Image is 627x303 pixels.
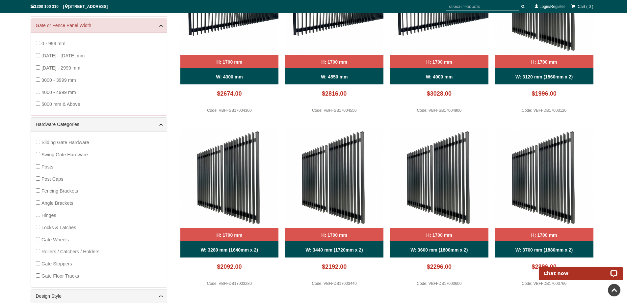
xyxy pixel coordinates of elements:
[41,65,80,71] span: [DATE] - 2999 mm
[426,59,452,65] b: H: 1700 mm
[321,74,348,79] b: W: 4550 mm
[321,59,347,65] b: H: 1700 mm
[285,261,383,276] div: $2192.00
[41,41,65,46] span: 0 - 999 mm
[180,129,279,291] a: VBFFDB - Ready to Install Fully Welded 65x16mm Vertical Blade - Aluminium Double Swing Gates - Ma...
[41,213,56,218] span: Hinges
[180,106,279,118] div: Code: VBFFSB17004300
[201,247,258,253] b: W: 3280 mm (1640mm x 2)
[539,4,565,9] a: Login/Register
[36,22,162,29] a: Gate or Fence Panel Width
[495,88,593,103] div: $1996.00
[41,273,79,279] span: Gate Floor Tracks
[495,280,593,291] div: Code: VBFFDB17003760
[41,200,73,206] span: Angle Brackets
[41,77,76,83] span: 3000 - 3999 mm
[41,249,99,254] span: Rollers / Catchers / Holders
[217,232,243,238] b: H: 1700 mm
[216,74,243,79] b: W: 4300 mm
[285,88,383,103] div: $2816.00
[180,261,279,276] div: $2092.00
[41,90,76,95] span: 4000 - 4999 mm
[535,259,627,280] iframe: LiveChat chat widget
[426,232,452,238] b: H: 1700 mm
[41,237,69,242] span: Gate Wheels
[446,3,519,11] input: SEARCH PRODUCTS
[31,4,108,9] span: 1300 100 310 | [STREET_ADDRESS]
[495,106,593,118] div: Code: VBFFDB17003120
[41,152,88,157] span: Swing Gate Hardware
[390,88,488,103] div: $3028.00
[495,129,593,291] a: VBFFDB - Ready to Install Fully Welded 65x16mm Vertical Blade - Aluminium Double Swing Gates - Ma...
[410,247,468,253] b: W: 3600 mm (1800mm x 2)
[531,232,557,238] b: H: 1700 mm
[41,102,80,107] span: 5000 mm & Above
[390,129,488,291] a: VBFFDB - Ready to Install Fully Welded 65x16mm Vertical Blade - Aluminium Double Swing Gates - Ma...
[41,140,89,145] span: Sliding Gate Hardware
[285,129,383,228] img: VBFFDB - Ready to Install Fully Welded 65x16mm Vertical Blade - Aluminium Double Swing Gates - Ma...
[321,232,347,238] b: H: 1700 mm
[515,247,573,253] b: W: 3760 mm (1880mm x 2)
[426,74,453,79] b: W: 4900 mm
[495,129,593,228] img: VBFFDB - Ready to Install Fully Welded 65x16mm Vertical Blade - Aluminium Double Swing Gates - Ma...
[41,225,76,230] span: Locks & Latches
[285,280,383,291] div: Code: VBFFDB17003440
[390,280,488,291] div: Code: VBFFDB17003600
[41,164,53,169] span: Posts
[41,53,85,58] span: [DATE] - [DATE] mm
[180,129,279,228] img: VBFFDB - Ready to Install Fully Welded 65x16mm Vertical Blade - Aluminium Double Swing Gates - Ma...
[285,129,383,291] a: VBFFDB - Ready to Install Fully Welded 65x16mm Vertical Blade - Aluminium Double Swing Gates - Ma...
[217,59,243,65] b: H: 1700 mm
[180,88,279,103] div: $2674.00
[390,261,488,276] div: $2296.00
[41,176,63,182] span: Post Caps
[515,74,573,79] b: W: 3120 mm (1560mm x 2)
[36,293,162,300] a: Design Style
[390,106,488,118] div: Code: VBFFSB17004900
[390,129,488,228] img: VBFFDB - Ready to Install Fully Welded 65x16mm Vertical Blade - Aluminium Double Swing Gates - Ma...
[41,261,72,266] span: Gate Stoppers
[531,59,557,65] b: H: 1700 mm
[285,106,383,118] div: Code: VBFFSB17004550
[306,247,363,253] b: W: 3440 mm (1720mm x 2)
[36,121,162,128] a: Hardware Categories
[180,280,279,291] div: Code: VBFFDB17003280
[41,188,78,194] span: Fencing Brackets
[495,261,593,276] div: $2396.00
[578,4,593,9] span: Cart ( 0 )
